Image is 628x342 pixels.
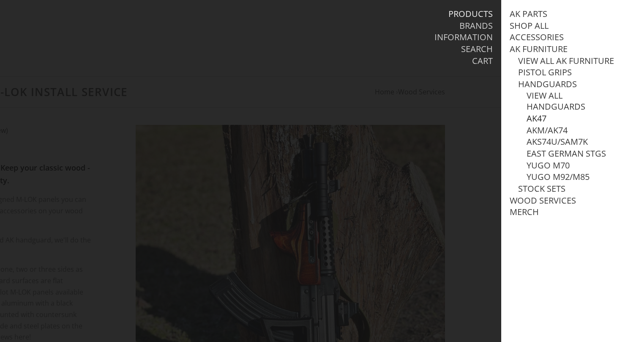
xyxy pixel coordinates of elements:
a: Brands [459,20,493,31]
a: Yugo M70 [527,160,570,171]
a: East German STGs [527,148,606,159]
a: AK Parts [510,8,547,19]
a: Products [448,8,493,19]
a: Cart [472,55,493,66]
a: AKM/AK74 [527,125,568,136]
a: Stock Sets [518,183,565,194]
a: Yugo M92/M85 [527,171,590,182]
a: View all AK Furniture [518,55,614,66]
a: AKS74U/SAM7K [527,136,588,147]
a: AK47 [527,113,546,124]
a: Shop All [510,20,549,31]
a: Wood Services [510,195,576,206]
a: Search [461,44,493,55]
a: Merch [510,207,539,218]
a: Accessories [510,32,564,43]
a: Pistol Grips [518,67,572,78]
a: Handguards [518,79,577,90]
a: AK Furniture [510,44,568,55]
a: View all Handguards [527,90,620,112]
a: Information [434,32,493,43]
